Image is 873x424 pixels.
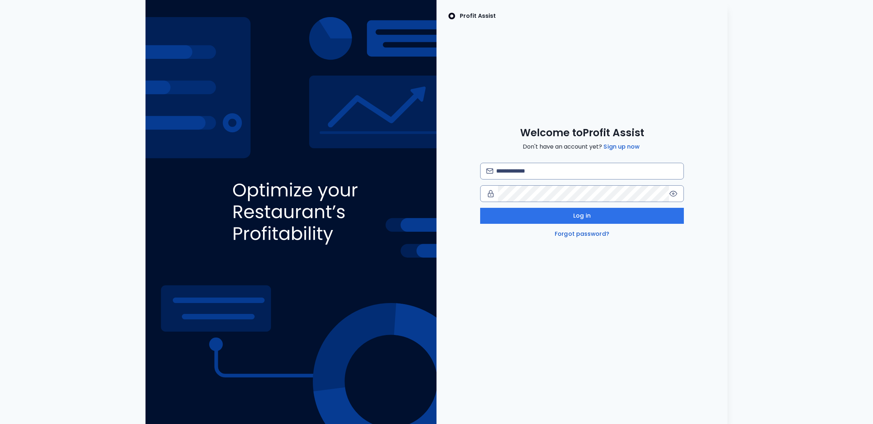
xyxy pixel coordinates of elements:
img: SpotOn Logo [448,12,455,20]
a: Sign up now [602,142,641,151]
p: Profit Assist [460,12,496,20]
span: Welcome to Profit Assist [520,126,644,140]
a: Forgot password? [553,230,611,238]
button: Log in [480,208,684,224]
span: Don't have an account yet? [523,142,641,151]
img: email [486,168,493,174]
span: Log in [573,211,591,220]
